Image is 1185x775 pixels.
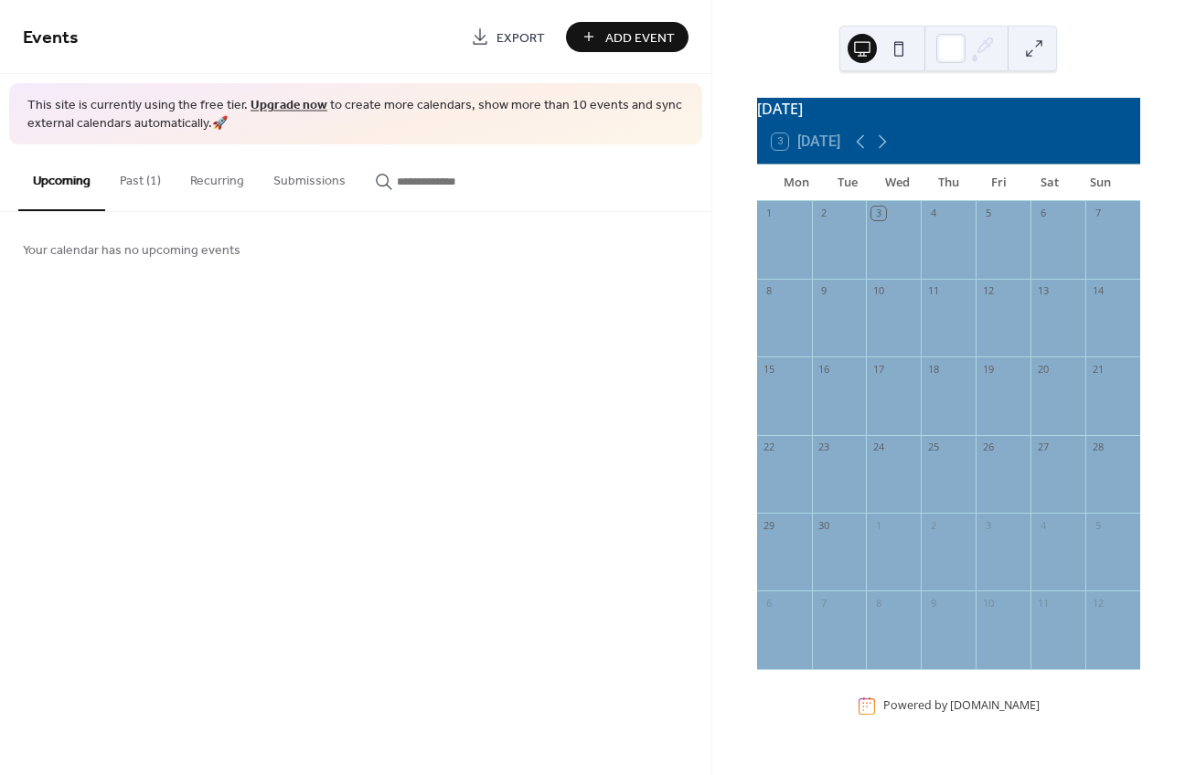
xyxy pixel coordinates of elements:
div: 13 [1036,284,1050,298]
div: 27 [1036,441,1050,454]
div: 20 [1036,362,1050,376]
span: Events [23,20,79,56]
div: 3 [871,207,885,220]
div: Fri [974,165,1024,201]
div: 25 [926,441,940,454]
div: 4 [1036,518,1050,532]
div: Sat [1024,165,1074,201]
div: 8 [871,596,885,610]
div: 7 [817,596,831,610]
div: 10 [871,284,885,298]
div: 9 [926,596,940,610]
div: 8 [763,284,776,298]
div: [DATE] [757,98,1140,120]
div: 2 [926,518,940,532]
div: 2 [817,207,831,220]
div: 3 [981,518,995,532]
div: Tue [822,165,872,201]
div: 23 [817,441,831,454]
div: Wed [872,165,923,201]
div: 29 [763,518,776,532]
div: 9 [817,284,831,298]
div: 7 [1091,207,1105,220]
div: 15 [763,362,776,376]
div: 10 [981,596,995,610]
div: 5 [981,207,995,220]
span: Export [496,28,545,48]
div: Mon [772,165,822,201]
div: 24 [871,441,885,454]
span: Your calendar has no upcoming events [23,241,240,260]
button: Submissions [259,144,360,209]
div: 30 [817,518,831,532]
div: 6 [1036,207,1050,220]
div: 17 [871,362,885,376]
div: Thu [923,165,974,201]
div: 21 [1091,362,1105,376]
div: 28 [1091,441,1105,454]
div: 11 [1036,596,1050,610]
button: Past (1) [105,144,176,209]
a: Upgrade now [251,93,327,118]
button: Add Event [566,22,689,52]
button: Recurring [176,144,259,209]
div: 16 [817,362,831,376]
div: 14 [1091,284,1105,298]
button: Upcoming [18,144,105,211]
span: Add Event [605,28,675,48]
div: 11 [926,284,940,298]
div: 12 [1091,596,1105,610]
div: 19 [981,362,995,376]
div: 26 [981,441,995,454]
div: Sun [1075,165,1126,201]
div: 22 [763,441,776,454]
div: 18 [926,362,940,376]
div: Powered by [883,698,1040,714]
div: 1 [763,207,776,220]
div: 4 [926,207,940,220]
div: 1 [871,518,885,532]
div: 12 [981,284,995,298]
div: 5 [1091,518,1105,532]
a: Export [457,22,559,52]
span: This site is currently using the free tier. to create more calendars, show more than 10 events an... [27,97,684,133]
a: [DOMAIN_NAME] [950,698,1040,714]
div: 6 [763,596,776,610]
